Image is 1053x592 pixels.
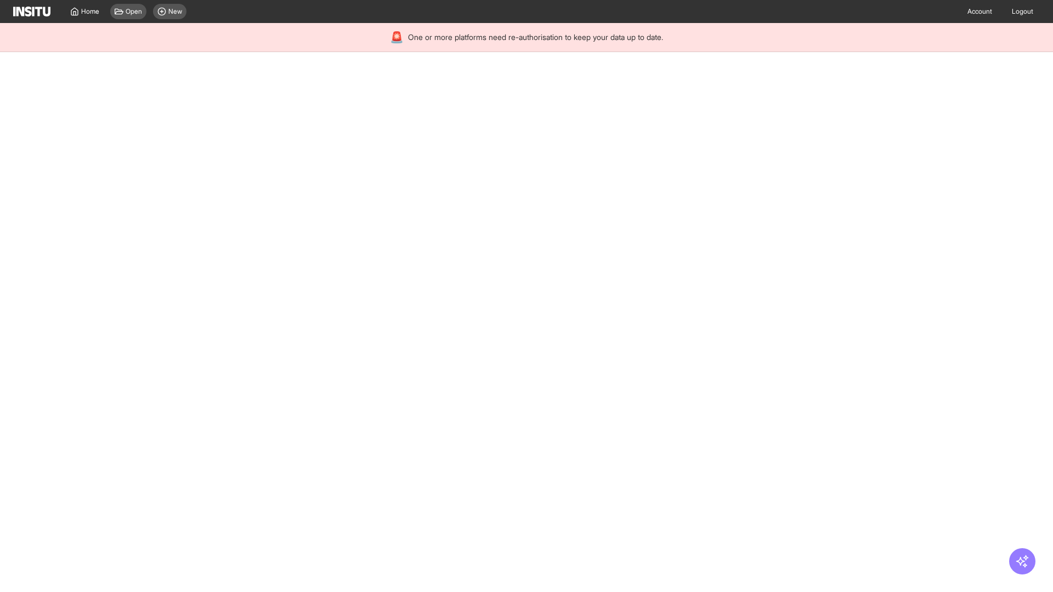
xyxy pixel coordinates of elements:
[13,7,50,16] img: Logo
[390,30,404,45] div: 🚨
[126,7,142,16] span: Open
[81,7,99,16] span: Home
[408,32,663,43] span: One or more platforms need re-authorisation to keep your data up to date.
[168,7,182,16] span: New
